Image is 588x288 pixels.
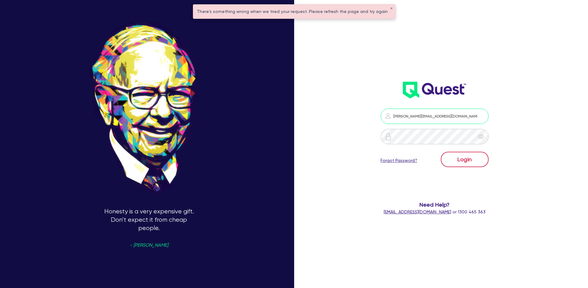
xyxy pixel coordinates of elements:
[478,134,484,140] span: eye
[384,209,486,214] span: or 1300 465 363
[381,157,417,164] a: Forgot Password?
[193,5,395,19] div: There's something wrong when we tried your request. Please refresh the page and try again
[381,109,489,124] input: Email address
[403,82,466,98] img: wH2k97JdezQIQAAAABJRU5ErkJggg==
[385,133,392,140] img: icon-password
[384,112,392,120] img: icon-password
[441,152,489,167] button: Login
[356,200,514,209] span: Need Help?
[384,209,451,214] a: [EMAIL_ADDRESS][DOMAIN_NAME]
[390,7,393,10] button: ✕
[130,243,168,248] span: - [PERSON_NAME]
